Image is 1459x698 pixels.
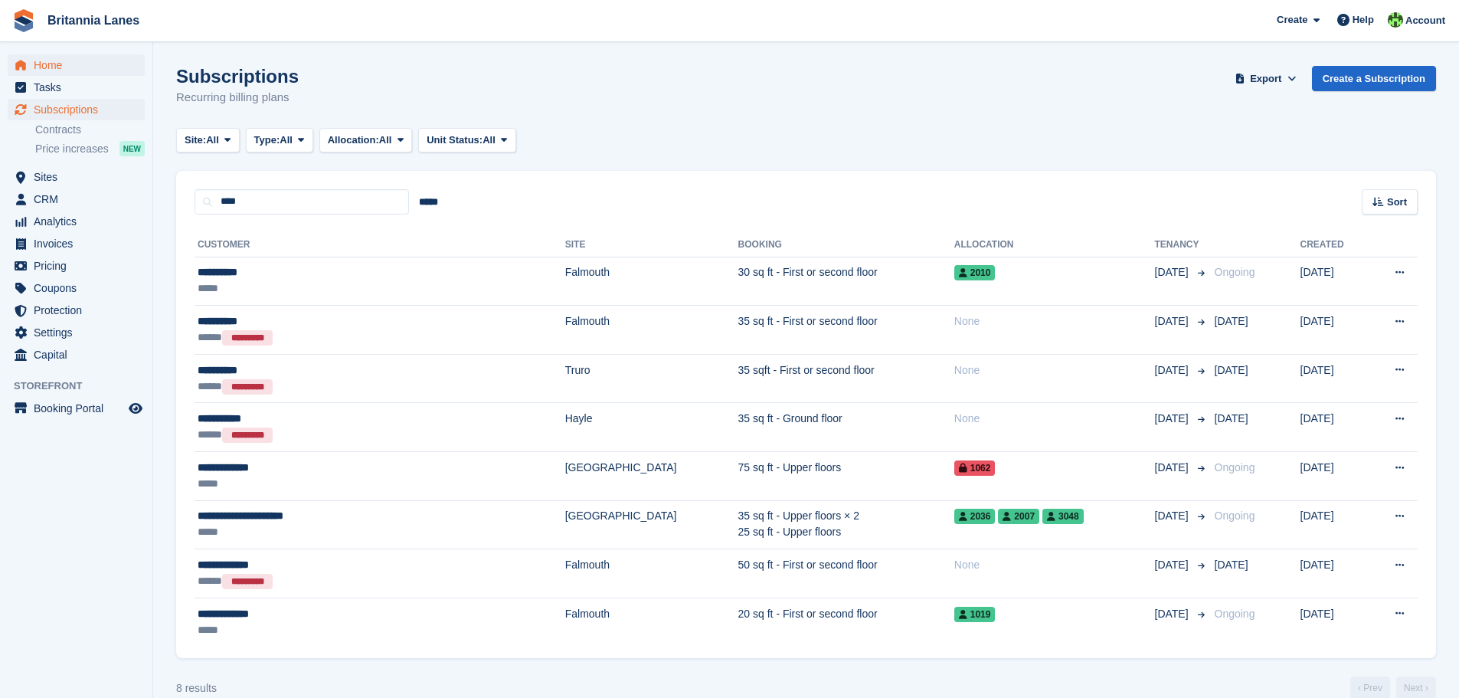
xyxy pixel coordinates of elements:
td: [GEOGRAPHIC_DATA] [565,500,738,549]
a: menu [8,188,145,210]
a: menu [8,233,145,254]
th: Booking [738,233,954,257]
th: Site [565,233,738,257]
th: Tenancy [1155,233,1209,257]
span: Storefront [14,378,152,394]
p: Recurring billing plans [176,89,299,107]
a: menu [8,398,145,419]
span: Export [1250,71,1281,87]
span: 2036 [954,509,996,524]
span: Ongoing [1215,510,1255,522]
div: 8 results [176,680,217,696]
span: All [483,133,496,148]
span: CRM [34,188,126,210]
a: Create a Subscription [1312,66,1436,91]
button: Type: All [246,128,313,153]
a: menu [8,77,145,98]
h1: Subscriptions [176,66,299,87]
a: menu [8,344,145,365]
td: 30 sq ft - First or second floor [738,257,954,306]
img: Robert Parr [1388,12,1403,28]
td: 35 sqft - First or second floor [738,354,954,403]
span: Home [34,54,126,76]
td: [DATE] [1300,598,1369,646]
td: [GEOGRAPHIC_DATA] [565,452,738,501]
td: Falmouth [565,257,738,306]
span: 3048 [1042,509,1084,524]
a: menu [8,211,145,232]
span: Sort [1387,195,1407,210]
td: 50 sq ft - First or second floor [738,549,954,598]
button: Site: All [176,128,240,153]
td: [DATE] [1300,306,1369,355]
span: [DATE] [1155,362,1192,378]
span: Ongoing [1215,266,1255,278]
a: menu [8,255,145,277]
div: None [954,313,1155,329]
span: [DATE] [1155,508,1192,524]
td: Falmouth [565,598,738,646]
a: Price increases NEW [35,140,145,157]
a: menu [8,99,145,120]
span: Sites [34,166,126,188]
span: Site: [185,133,206,148]
div: None [954,411,1155,427]
span: [DATE] [1155,606,1192,622]
td: Truro [565,354,738,403]
span: Analytics [34,211,126,232]
span: All [379,133,392,148]
span: [DATE] [1155,264,1192,280]
span: All [206,133,219,148]
a: Contracts [35,123,145,137]
button: Allocation: All [319,128,413,153]
span: Invoices [34,233,126,254]
span: Unit Status: [427,133,483,148]
span: 2007 [998,509,1039,524]
span: Account [1405,13,1445,28]
td: [DATE] [1300,500,1369,549]
span: [DATE] [1215,364,1248,376]
th: Customer [195,233,565,257]
span: Protection [34,300,126,321]
span: Subscriptions [34,99,126,120]
span: [DATE] [1155,313,1192,329]
a: menu [8,54,145,76]
a: Preview store [126,399,145,418]
div: None [954,362,1155,378]
span: Coupons [34,277,126,299]
td: Falmouth [565,306,738,355]
span: Price increases [35,142,109,156]
span: Allocation: [328,133,379,148]
span: 1062 [954,460,996,476]
span: Booking Portal [34,398,126,419]
td: 35 sq ft - First or second floor [738,306,954,355]
span: All [280,133,293,148]
td: Falmouth [565,549,738,598]
th: Allocation [954,233,1155,257]
span: Settings [34,322,126,343]
a: menu [8,166,145,188]
td: [DATE] [1300,257,1369,306]
td: Hayle [565,403,738,452]
span: [DATE] [1155,411,1192,427]
td: [DATE] [1300,354,1369,403]
span: Type: [254,133,280,148]
div: NEW [119,141,145,156]
span: Create [1277,12,1307,28]
td: 75 sq ft - Upper floors [738,452,954,501]
div: None [954,557,1155,573]
th: Created [1300,233,1369,257]
td: [DATE] [1300,549,1369,598]
button: Export [1232,66,1300,91]
td: [DATE] [1300,403,1369,452]
span: [DATE] [1215,412,1248,424]
span: 2010 [954,265,996,280]
img: stora-icon-8386f47178a22dfd0bd8f6a31ec36ba5ce8667c1dd55bd0f319d3a0aa187defe.svg [12,9,35,32]
span: [DATE] [1155,557,1192,573]
td: [DATE] [1300,452,1369,501]
td: 20 sq ft - First or second floor [738,598,954,646]
a: menu [8,300,145,321]
span: Pricing [34,255,126,277]
td: 35 sq ft - Ground floor [738,403,954,452]
td: 35 sq ft - Upper floors × 2 25 sq ft - Upper floors [738,500,954,549]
